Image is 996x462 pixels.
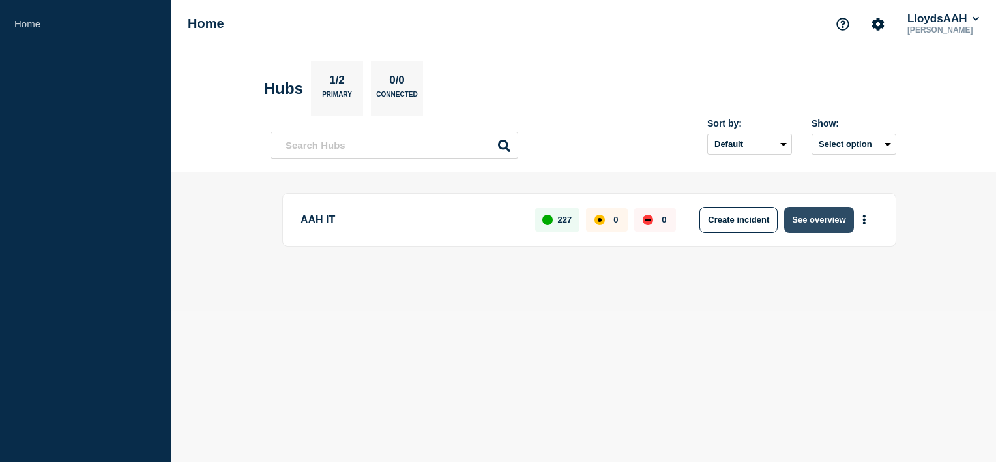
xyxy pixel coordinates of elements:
div: down [643,215,653,225]
div: Show: [812,118,896,129]
p: 0 [613,215,618,224]
h1: Home [188,16,224,31]
button: LloydsAAH [905,12,982,25]
button: Select option [812,134,896,155]
p: Primary [322,91,352,104]
p: Connected [376,91,417,104]
p: 0/0 [385,74,410,91]
p: [PERSON_NAME] [905,25,982,35]
button: See overview [784,207,853,233]
p: AAH IT [300,207,520,233]
button: Support [829,10,857,38]
p: 1/2 [325,74,350,91]
button: More actions [856,208,873,232]
input: Search Hubs [271,132,518,159]
button: Account settings [864,10,892,38]
button: Create incident [699,207,778,233]
select: Sort by [707,134,792,155]
div: up [542,215,553,225]
p: 227 [558,215,572,224]
div: Sort by: [707,118,792,129]
p: 0 [662,215,666,224]
div: affected [594,215,605,225]
h2: Hubs [264,80,303,98]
